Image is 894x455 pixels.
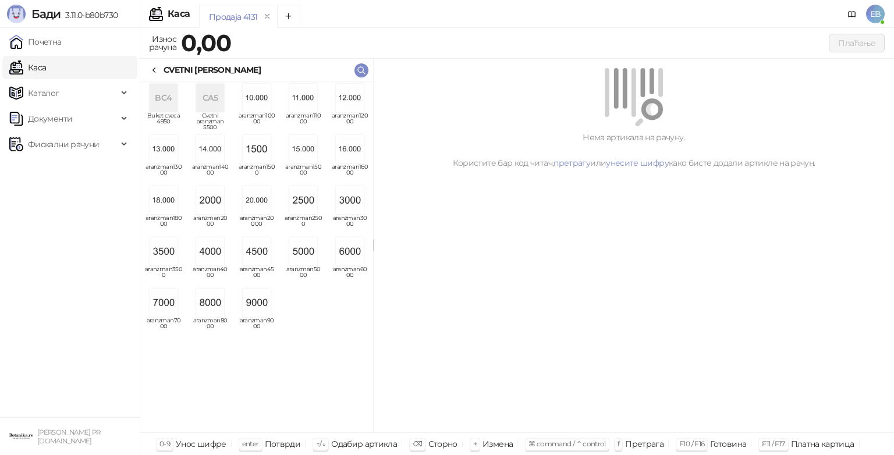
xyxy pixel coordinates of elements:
span: aranzman5000 [285,266,322,284]
a: претрагу [554,158,590,168]
div: Продаја 4131 [209,10,257,23]
span: aranzman9000 [238,318,275,335]
img: Slika [243,289,271,317]
span: Каталог [28,81,59,105]
img: Slika [243,135,271,163]
span: Cvetni aranzman 5500 [191,113,229,130]
span: aranzman4500 [238,266,275,284]
img: Slika [196,186,224,214]
img: Slika [150,135,178,163]
span: aranzman13000 [145,164,182,182]
img: Slika [243,186,271,214]
button: Add tab [277,5,300,28]
button: remove [260,12,275,22]
div: CA5 [196,84,224,112]
span: aranzman2500 [285,215,322,233]
span: aranzman10000 [238,113,275,130]
a: Документација [843,5,861,23]
span: F11 / F17 [762,439,785,448]
img: Slika [289,186,317,214]
div: Унос шифре [176,436,226,452]
a: Каса [9,56,46,79]
a: унесите шифру [606,158,669,168]
div: Износ рачуна [147,31,179,55]
img: Slika [289,84,317,112]
div: Готовина [710,436,746,452]
span: aranzman14000 [191,164,229,182]
span: F10 / F16 [679,439,704,448]
img: Slika [336,135,364,163]
span: aranzman3500 [145,266,182,284]
small: [PERSON_NAME] PR [DOMAIN_NAME] [37,428,101,445]
span: Документи [28,107,72,130]
div: Сторно [428,436,457,452]
span: f [618,439,619,448]
img: Slika [289,135,317,163]
span: Buket cveca 4950 [145,113,182,130]
img: Slika [196,237,224,265]
span: aranzman2000 [191,215,229,233]
img: Slika [243,237,271,265]
img: Slika [243,84,271,112]
span: aranzman11000 [285,113,322,130]
span: aranzman20000 [238,215,275,233]
div: Измена [483,436,513,452]
span: aranzman4000 [191,266,229,284]
img: Slika [150,289,178,317]
img: Slika [196,135,224,163]
div: Платна картица [791,436,854,452]
div: Потврди [265,436,301,452]
span: Бади [31,7,61,21]
span: aranzman16000 [331,164,368,182]
strong: 0,00 [181,29,231,57]
span: aranzman3000 [331,215,368,233]
span: aranzman6000 [331,266,368,284]
img: Slika [336,186,364,214]
div: BC4 [150,84,178,112]
span: + [473,439,477,448]
button: Плаћање [829,34,885,52]
span: ⌫ [413,439,422,448]
div: Нема артикала на рачуну. Користите бар код читач, или како бисте додали артикле на рачун. [388,131,880,169]
span: 3.11.0-b80b730 [61,10,118,20]
span: enter [242,439,259,448]
div: Одабир артикла [331,436,397,452]
img: Slika [289,237,317,265]
span: aranzman7000 [145,318,182,335]
img: Logo [7,5,26,23]
img: Slika [150,186,178,214]
span: aranzman15000 [285,164,322,182]
span: aranzman12000 [331,113,368,130]
img: Slika [336,84,364,112]
span: 0-9 [159,439,170,448]
img: Slika [150,237,178,265]
img: Slika [196,289,224,317]
span: aranzman1500 [238,164,275,182]
img: Slika [336,237,364,265]
span: ↑/↓ [316,439,325,448]
img: 64x64-companyLogo-0e2e8aaa-0bd2-431b-8613-6e3c65811325.png [9,425,33,448]
div: CVETNI [PERSON_NAME] [164,63,261,76]
div: grid [140,81,373,432]
span: aranzman18000 [145,215,182,233]
div: Каса [168,9,190,19]
div: Претрага [625,436,664,452]
span: aranzman8000 [191,318,229,335]
a: Почетна [9,30,62,54]
span: ⌘ command / ⌃ control [528,439,606,448]
span: Фискални рачуни [28,133,99,156]
span: EB [866,5,885,23]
